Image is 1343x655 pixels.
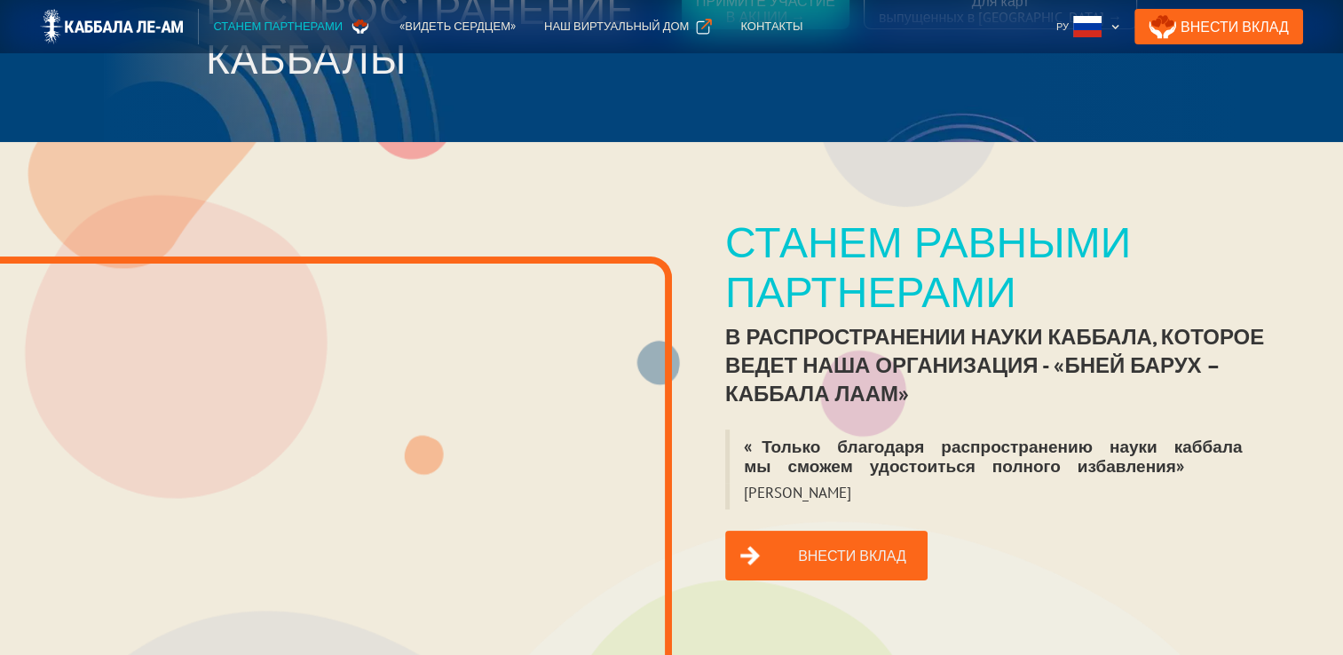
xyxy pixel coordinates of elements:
div: Ру [1049,9,1127,44]
a: Станем партнерами [199,9,385,44]
div: «Видеть сердцем» [399,18,516,36]
blockquote: «Только благодаря распространению науки каббала мы сможем удостоиться полного избавления» [725,430,1289,483]
a: Внести вклад [725,531,928,580]
div: Станем равными партнерами [725,217,1289,316]
div: Контакты [740,18,802,36]
a: Наш виртуальный дом [530,9,726,44]
div: Наш виртуальный дом [544,18,689,36]
blockquote: [PERSON_NAME] [725,483,865,509]
a: Внести Вклад [1134,9,1303,44]
a: «Видеть сердцем» [385,9,530,44]
div: в распространении науки каббала, которое ведет наша организация - «Бней Барух – Каббала лаАм» [725,323,1289,408]
a: Контакты [726,9,817,44]
div: Станем партнерами [213,18,343,36]
div: Ру [1056,18,1069,36]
